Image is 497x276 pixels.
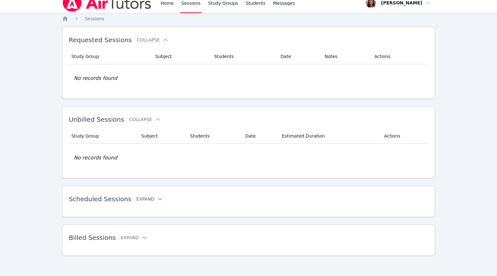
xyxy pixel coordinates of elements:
th: Estimated Duration [278,128,380,144]
td: No records found [69,144,428,172]
span: Unbilled Sessions [69,116,124,123]
button: Collapse [129,116,161,123]
th: Study Group [69,49,151,64]
th: Actions [380,128,428,144]
span: Scheduled Sessions [69,195,131,203]
a: Sessions [85,16,104,22]
span: Billed Sessions [69,234,115,241]
th: Students [186,128,241,144]
th: Students [210,49,276,64]
span: Sessions [85,16,104,21]
button: Collapse [137,37,169,43]
button: Expand [121,234,148,241]
th: Notes [321,49,370,64]
th: Actions [370,49,428,64]
button: Expand [136,196,163,202]
span: Requested Sessions [69,36,132,44]
th: Study Group [69,128,137,144]
th: Subject [152,49,210,64]
nav: Breadcrumb [62,16,435,22]
th: Date [276,49,321,64]
th: Date [241,128,278,144]
td: No records found [69,64,428,92]
th: Subject [137,128,186,144]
